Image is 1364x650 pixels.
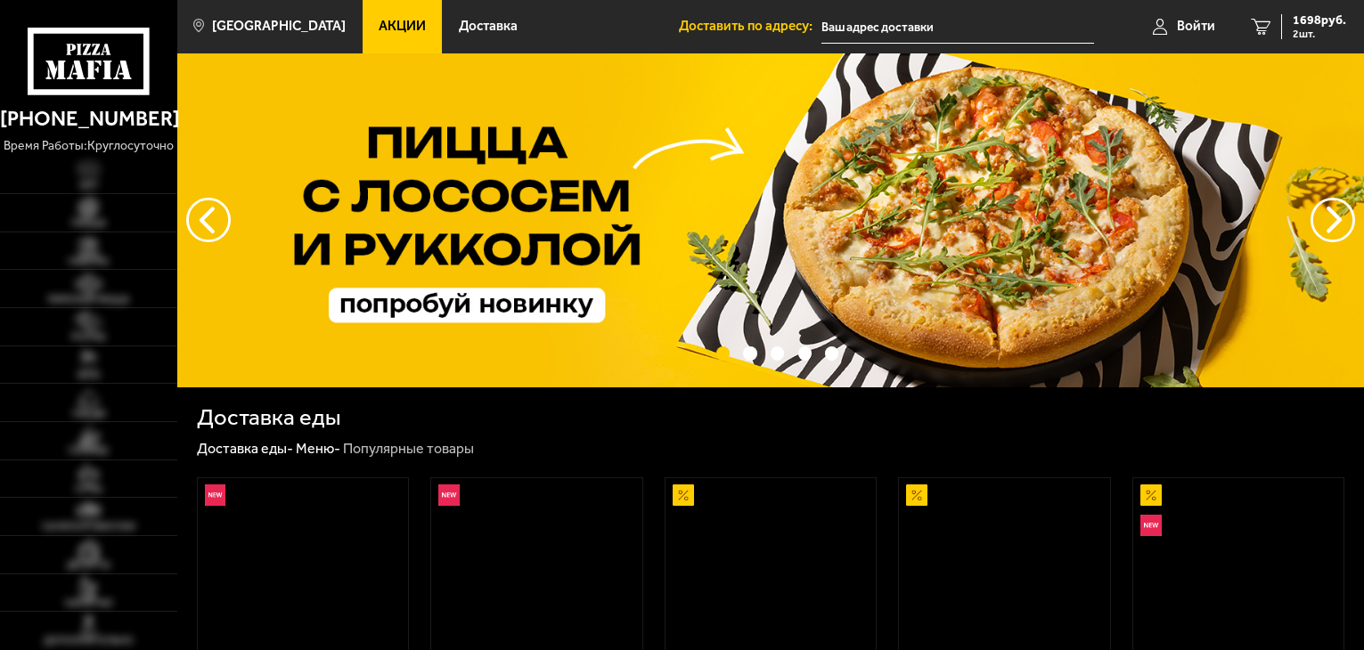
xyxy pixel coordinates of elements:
button: предыдущий [1311,198,1355,242]
button: точки переключения [825,346,838,360]
span: 1698 руб. [1293,14,1346,27]
span: 2 шт. [1293,28,1346,39]
img: Акционный [673,484,694,506]
img: Новинка [1140,515,1162,536]
span: Доставка [459,20,518,33]
input: Ваш адрес доставки [821,11,1094,44]
span: Акции [379,20,426,33]
button: точки переключения [798,346,812,360]
button: точки переключения [716,346,730,360]
div: Популярные товары [343,440,474,459]
button: точки переключения [771,346,784,360]
a: Доставка еды- [197,440,293,457]
img: Акционный [1140,484,1162,506]
img: Новинка [438,484,460,506]
span: [GEOGRAPHIC_DATA] [212,20,346,33]
a: Меню- [296,440,340,457]
img: Новинка [205,484,226,506]
button: точки переключения [743,346,756,360]
h1: Доставка еды [197,406,340,429]
span: Доставить по адресу: [679,20,821,33]
img: Акционный [906,484,927,506]
button: следующий [186,198,231,242]
span: Войти [1177,20,1215,33]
